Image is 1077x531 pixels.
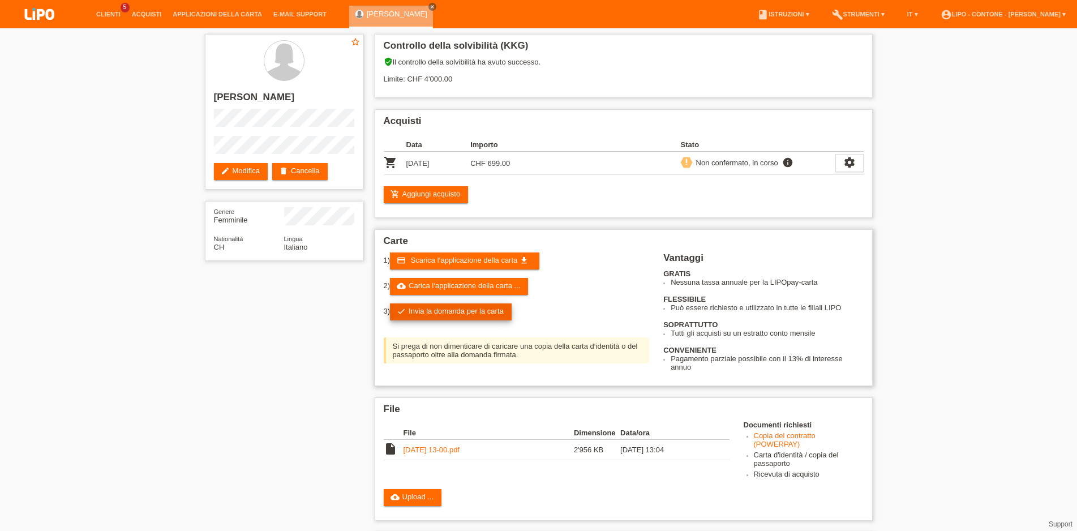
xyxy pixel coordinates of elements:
[663,295,706,303] b: FLESSIBILE
[384,115,864,132] h2: Acquisti
[620,426,713,440] th: Data/ora
[384,40,864,57] h2: Controllo della solvibilità (KKG)
[671,354,863,371] li: Pagamento parziale possibile con il 13% di interesse annuo
[384,252,650,269] div: 1)
[221,166,230,175] i: edit
[935,11,1071,18] a: account_circleLIPO - Contone - [PERSON_NAME] ▾
[902,11,924,18] a: IT ▾
[167,11,268,18] a: Applicazioni della carta
[1049,520,1072,528] a: Support
[214,207,284,224] div: Femminile
[754,431,816,448] a: Copia del contratto (POWERPAY)
[121,3,130,12] span: 5
[384,57,864,92] div: Il controllo della solvibilità ha avuto successo. Limite: CHF 4'000.00
[663,346,716,354] b: CONVENIENTE
[941,9,952,20] i: account_circle
[470,152,535,175] td: CHF 699.00
[284,243,308,251] span: Italiano
[428,3,436,11] a: close
[406,152,471,175] td: [DATE]
[384,404,864,421] h2: File
[574,426,620,440] th: Dimensione
[781,157,795,168] i: info
[390,252,539,269] a: credit_card Scarica l‘applicazione della carta get_app
[744,421,864,429] h4: Documenti richiesti
[520,256,529,265] i: get_app
[397,256,406,265] i: credit_card
[214,243,225,251] span: Svizzera
[397,307,406,316] i: check
[663,252,863,269] h2: Vantaggi
[391,190,400,199] i: add_shopping_cart
[671,303,863,312] li: Può essere richiesto e utilizzato in tutte le filiali LIPO
[268,11,332,18] a: E-mail Support
[214,92,354,109] h2: [PERSON_NAME]
[663,320,718,329] b: SOPRATTUTTO
[404,426,574,440] th: File
[384,186,469,203] a: add_shopping_cartAggiungi acquisto
[390,303,512,320] a: checkInvia la domanda per la carta
[384,489,442,506] a: cloud_uploadUpload ...
[384,337,650,363] div: Si prega di non dimenticare di caricare una copia della carta d‘identità o del passaporto oltre a...
[752,11,814,18] a: bookIstruzioni ▾
[411,256,518,264] span: Scarica l‘applicazione della carta
[404,446,460,454] a: [DATE] 13-00.pdf
[754,470,864,481] li: Ricevuta di acquisto
[126,11,168,18] a: Acquisti
[350,37,361,49] a: star_border
[214,163,268,180] a: editModifica
[826,11,890,18] a: buildStrumenti ▾
[279,166,288,175] i: delete
[284,235,303,242] span: Lingua
[683,158,690,166] i: priority_high
[91,11,126,18] a: Clienti
[397,281,406,290] i: cloud_upload
[671,278,863,286] li: Nessuna tassa annuale per la LIPOpay-carta
[843,156,856,169] i: settings
[671,329,863,337] li: Tutti gli acquisti su un estratto conto mensile
[574,440,620,460] td: 2'956 KB
[693,157,778,169] div: Non confermato, in corso
[384,57,393,66] i: verified_user
[350,37,361,47] i: star_border
[272,163,328,180] a: deleteCancella
[390,278,528,295] a: cloud_uploadCarica l‘applicazione della carta ...
[214,208,235,215] span: Genere
[391,493,400,502] i: cloud_upload
[430,4,435,10] i: close
[384,442,397,456] i: insert_drive_file
[832,9,843,20] i: build
[406,138,471,152] th: Data
[470,138,535,152] th: Importo
[214,235,243,242] span: Nationalità
[367,10,427,18] a: [PERSON_NAME]
[620,440,713,460] td: [DATE] 13:04
[384,156,397,169] i: POSP00028309
[11,23,68,32] a: LIPO pay
[384,303,650,320] div: 3)
[663,269,690,278] b: GRATIS
[754,451,864,470] li: Carta d'identità / copia del passaporto
[681,138,835,152] th: Stato
[757,9,769,20] i: book
[384,235,864,252] h2: Carte
[384,278,650,295] div: 2)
